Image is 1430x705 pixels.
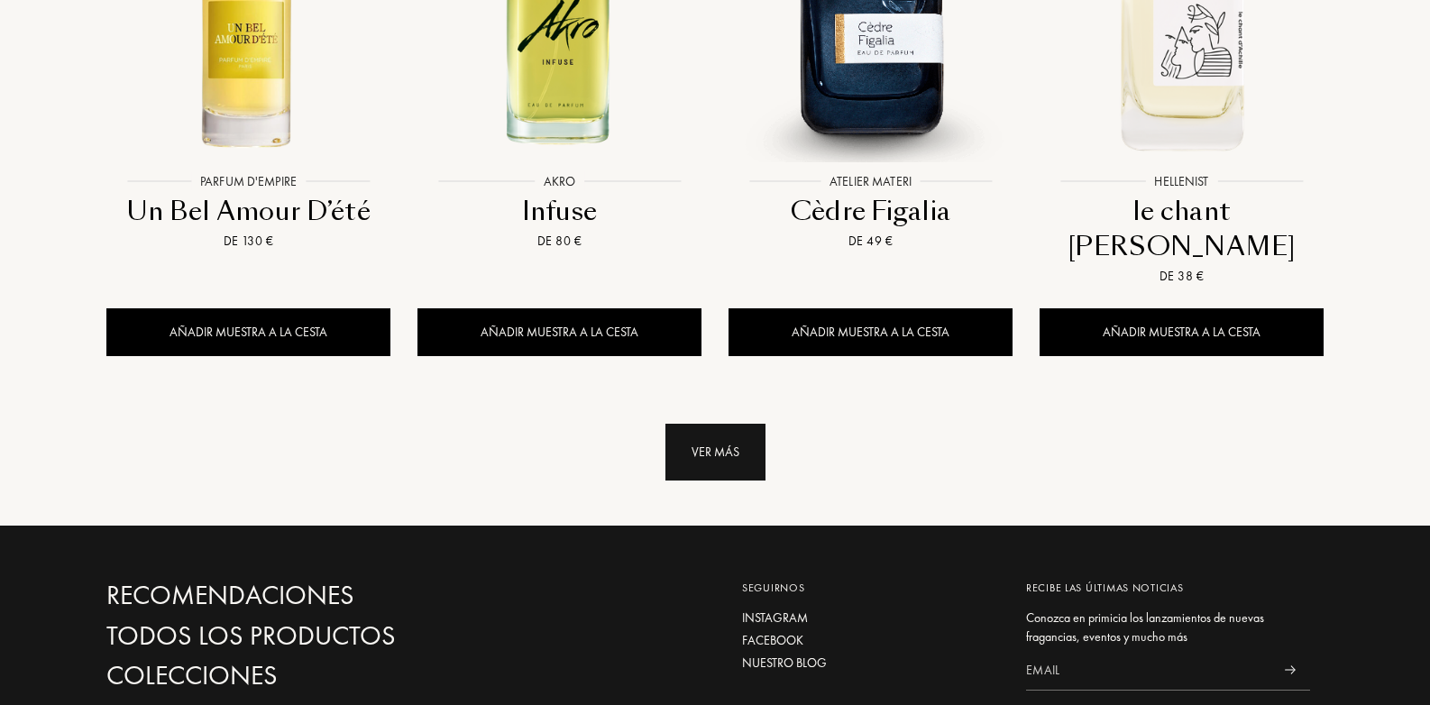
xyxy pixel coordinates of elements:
[106,660,494,691] a: Colecciones
[729,308,1013,356] div: Añadir muestra a la cesta
[1040,308,1324,356] div: Añadir muestra a la cesta
[106,308,390,356] div: Añadir muestra a la cesta
[736,232,1005,251] div: De 49 €
[106,580,494,611] a: Recomendaciones
[742,580,999,596] div: Seguirnos
[1047,194,1316,265] div: le chant [PERSON_NAME]
[1026,650,1270,691] input: Email
[114,232,383,251] div: De 130 €
[742,654,999,673] a: Nuestro blog
[742,631,999,650] a: Facebook
[1047,267,1316,286] div: De 38 €
[1026,609,1310,646] div: Conozca en primicia los lanzamientos de nuevas fragancias, eventos y mucho más
[665,424,765,481] div: Ver más
[417,308,701,356] div: Añadir muestra a la cesta
[1284,665,1296,674] img: news_send.svg
[1026,580,1310,596] div: Recibe las últimas noticias
[742,609,999,627] a: Instagram
[106,620,494,652] a: Todos los productos
[425,232,694,251] div: De 80 €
